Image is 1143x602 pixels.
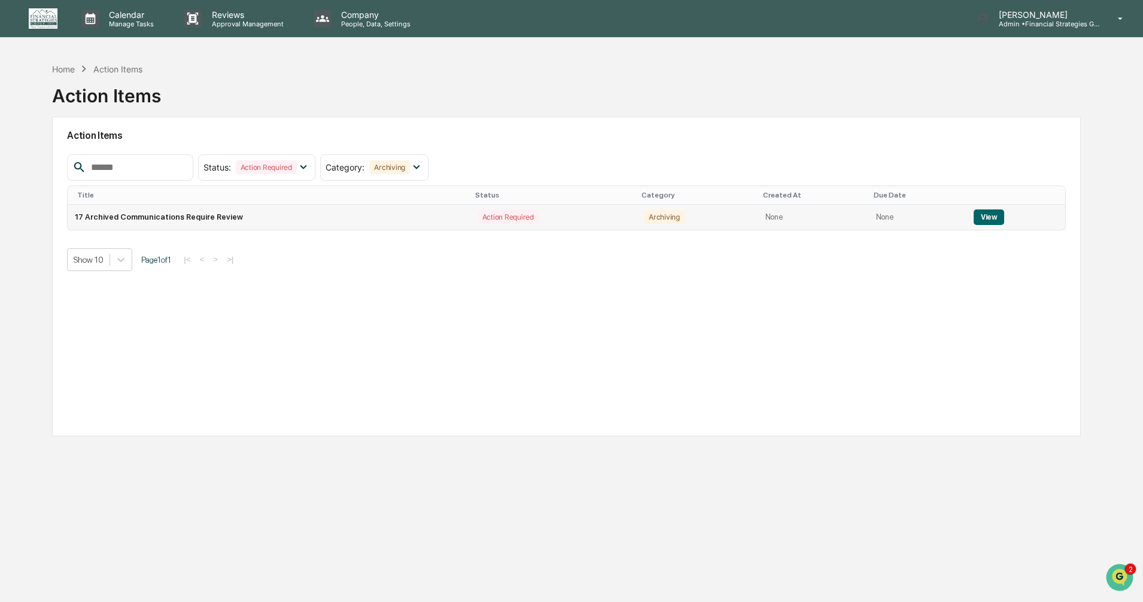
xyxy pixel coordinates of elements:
button: > [209,254,221,264]
div: Home [52,64,75,74]
td: None [869,205,966,230]
span: [PERSON_NAME] [37,163,97,172]
div: We're available if you need us! [54,104,165,113]
td: None [758,205,869,230]
span: [DATE] [106,163,130,172]
div: Past conversations [12,133,80,142]
div: Archiving [369,160,410,174]
a: View [974,212,1004,221]
span: • [99,163,104,172]
p: Calendar [99,10,160,20]
div: Archiving [644,210,685,224]
div: Created At [763,191,864,199]
span: Page 1 of 1 [141,255,171,264]
div: Action Required [478,210,539,224]
img: 1746055101610-c473b297-6a78-478c-a979-82029cc54cd1 [12,92,34,113]
img: Jack Rasmussen [12,184,31,203]
div: Action Items [52,75,161,107]
div: 🖐️ [12,246,22,256]
img: 1746055101610-c473b297-6a78-478c-a979-82029cc54cd1 [24,196,34,205]
img: Jack Rasmussen [12,151,31,171]
button: See all [186,130,218,145]
p: Manage Tasks [99,20,160,28]
iframe: Open customer support [1105,563,1137,595]
button: < [196,254,208,264]
div: Status [475,191,633,199]
p: [PERSON_NAME] [989,10,1101,20]
input: Clear [31,54,197,67]
button: |< [180,254,194,264]
img: logo [29,8,57,29]
span: Pylon [119,297,145,306]
div: Start new chat [54,92,196,104]
p: Approval Management [202,20,290,28]
span: • [99,195,104,205]
img: 8933085812038_c878075ebb4cc5468115_72.jpg [25,92,47,113]
div: Title [77,191,465,199]
p: Reviews [202,10,290,20]
img: 1746055101610-c473b297-6a78-478c-a979-82029cc54cd1 [24,163,34,173]
p: Admin • Financial Strategies Group (FSG) [989,20,1101,28]
span: Status : [203,162,231,172]
div: Action Items [93,64,142,74]
span: [DATE] [106,195,130,205]
span: Preclearance [24,245,77,257]
div: Due Date [874,191,962,199]
div: Action Required [236,160,297,174]
td: 17 Archived Communications Require Review [68,205,470,230]
a: 🔎Data Lookup [7,263,80,284]
h2: Action Items [67,130,1066,141]
a: Powered byPylon [84,296,145,306]
p: Company [332,10,417,20]
span: Category : [326,162,364,172]
span: [PERSON_NAME] [37,195,97,205]
p: How can we help? [12,25,218,44]
div: 🗄️ [87,246,96,256]
span: Attestations [99,245,148,257]
div: 🔎 [12,269,22,278]
a: 🗄️Attestations [82,240,153,262]
a: 🖐️Preclearance [7,240,82,262]
span: Data Lookup [24,267,75,279]
div: Category [642,191,753,199]
button: Start new chat [203,95,218,110]
button: >| [223,254,237,264]
p: People, Data, Settings [332,20,417,28]
button: View [974,209,1004,225]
